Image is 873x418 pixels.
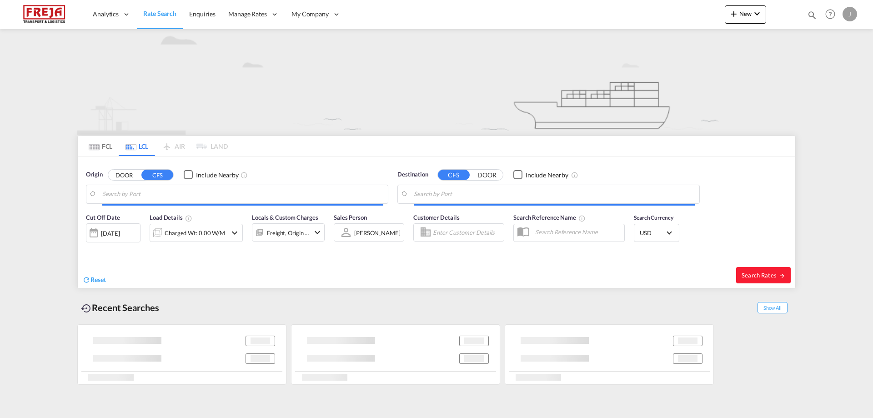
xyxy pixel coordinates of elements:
input: Search by Port [414,187,695,201]
img: 586607c025bf11f083711d99603023e7.png [14,4,75,25]
span: Help [823,6,838,22]
md-checkbox: Checkbox No Ink [513,170,568,180]
md-checkbox: Checkbox No Ink [184,170,239,180]
button: icon-plus 400-fgNewicon-chevron-down [725,5,766,24]
button: CFS [141,170,173,180]
span: Search Currency [634,214,673,221]
md-icon: Unchecked: Ignores neighbouring ports when fetching rates.Checked : Includes neighbouring ports w... [571,171,578,179]
md-icon: icon-chevron-down [312,227,323,238]
span: Manage Rates [228,10,267,19]
span: Customer Details [413,214,459,221]
md-select: Select Currency: $ USDUnited States Dollar [639,226,674,239]
div: [DATE] [86,223,140,242]
span: Destination [397,170,428,179]
div: Include Nearby [526,171,568,180]
span: Search Rates [742,272,785,279]
span: Rate Search [143,10,176,17]
div: Freight Origin Destination [267,227,310,239]
md-icon: Unchecked: Ignores neighbouring ports when fetching rates.Checked : Includes neighbouring ports w... [241,171,248,179]
div: Include Nearby [196,171,239,180]
md-icon: icon-magnify [807,10,817,20]
img: new-LCL.png [77,29,796,135]
div: Help [823,6,843,23]
span: My Company [291,10,329,19]
span: New [728,10,763,17]
span: Enquiries [189,10,216,18]
span: Analytics [93,10,119,19]
span: Reset [90,276,106,283]
span: Search Reference Name [513,214,586,221]
md-icon: icon-chevron-down [229,227,240,238]
div: Freight Origin Destinationicon-chevron-down [252,223,325,242]
md-datepicker: Select [86,242,93,254]
md-tab-item: FCL [82,136,119,156]
md-icon: Your search will be saved by the below given name [578,215,586,222]
button: DOOR [108,170,140,180]
md-icon: icon-arrow-right [779,272,785,279]
div: icon-magnify [807,10,817,24]
div: Origin DOOR CFS Checkbox No InkUnchecked: Ignores neighbouring ports when fetching rates.Checked ... [78,156,795,288]
span: Locals & Custom Charges [252,214,318,221]
button: Search Ratesicon-arrow-right [736,267,791,283]
div: icon-refreshReset [82,275,106,285]
span: Origin [86,170,102,179]
md-tab-item: LCL [119,136,155,156]
md-icon: icon-plus 400-fg [728,8,739,19]
div: J [843,7,857,21]
div: [PERSON_NAME] [354,229,401,237]
md-icon: icon-backup-restore [81,303,92,314]
input: Search by Port [102,187,383,201]
md-icon: icon-chevron-down [752,8,763,19]
input: Search Reference Name [531,225,624,239]
div: Charged Wt: 0.00 W/Micon-chevron-down [150,224,243,242]
md-icon: Chargeable Weight [185,215,192,222]
md-icon: icon-refresh [82,276,90,284]
div: Recent Searches [77,297,163,318]
input: Enter Customer Details [433,226,501,239]
span: USD [640,229,665,237]
span: Show All [758,302,788,313]
span: Load Details [150,214,192,221]
div: Charged Wt: 0.00 W/M [165,227,225,239]
md-pagination-wrapper: Use the left and right arrow keys to navigate between tabs [82,136,228,156]
span: Cut Off Date [86,214,120,221]
button: DOOR [471,170,503,180]
span: Sales Person [334,214,367,221]
div: [DATE] [101,229,120,237]
md-select: Sales Person: Jarkko Lamminpaa [353,226,401,239]
button: CFS [438,170,470,180]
